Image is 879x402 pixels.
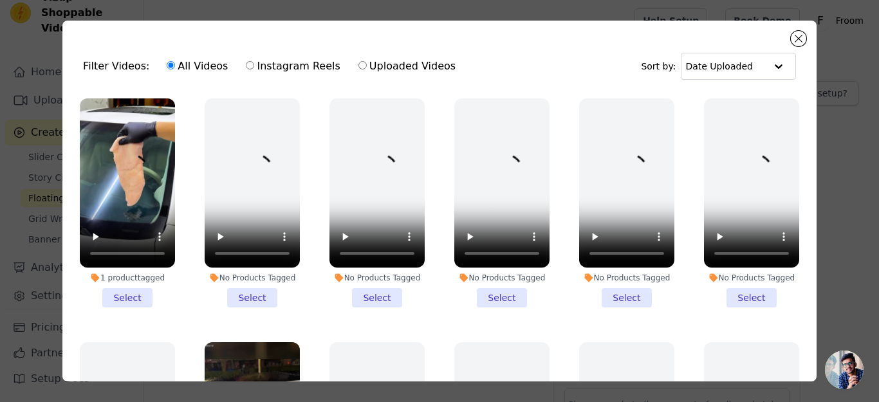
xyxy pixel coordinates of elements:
label: Instagram Reels [245,58,340,75]
div: Sort by: [641,53,796,80]
div: No Products Tagged [205,273,300,283]
label: Uploaded Videos [358,58,456,75]
div: No Products Tagged [579,273,674,283]
div: No Products Tagged [454,273,550,283]
button: Close modal [791,31,806,46]
div: Filter Videos: [83,51,463,81]
div: 1 product tagged [80,273,175,283]
div: No Products Tagged [704,273,799,283]
label: All Videos [166,58,228,75]
div: No Products Tagged [329,273,425,283]
div: Open chat [825,351,864,389]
